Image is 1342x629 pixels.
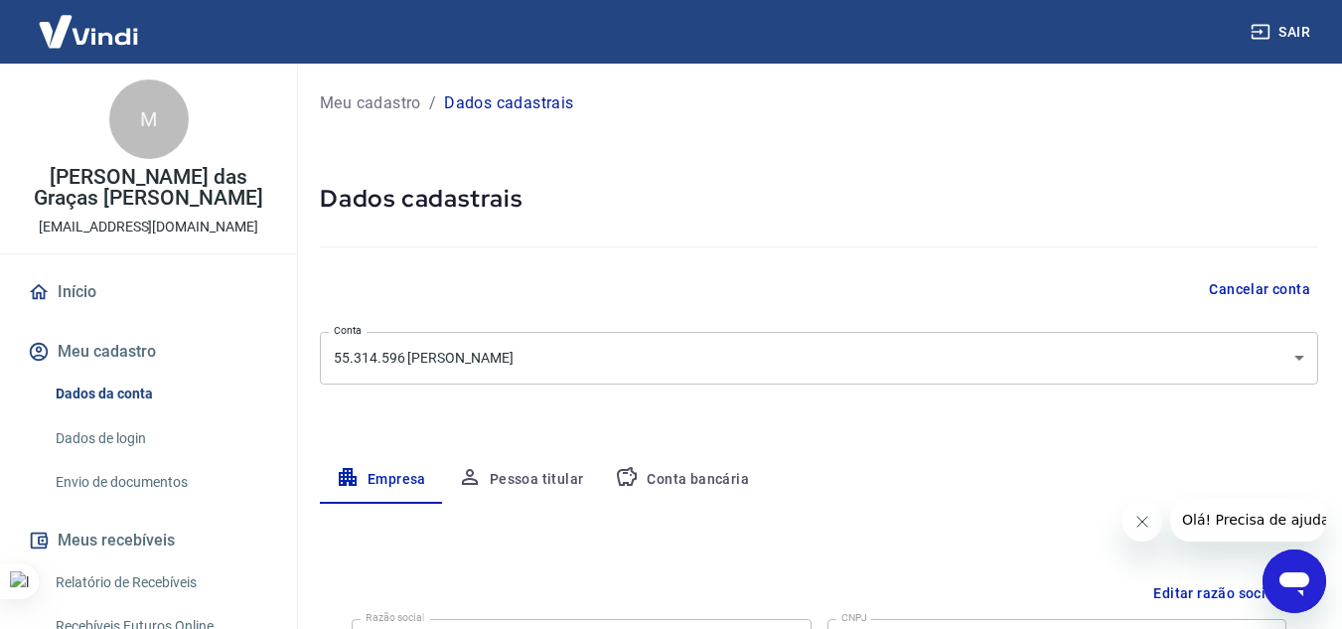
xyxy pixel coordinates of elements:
div: M [109,79,189,159]
label: Conta [334,323,362,338]
button: Sair [1247,14,1318,51]
button: Meu cadastro [24,330,273,374]
p: Dados cadastrais [444,91,573,115]
iframe: Botão para abrir a janela de mensagens [1263,550,1326,613]
div: 55.314.596 [PERSON_NAME] [320,332,1318,385]
button: Conta bancária [599,456,765,504]
button: Cancelar conta [1201,271,1318,308]
a: Meu cadastro [320,91,421,115]
button: Editar razão social [1145,575,1286,612]
button: Empresa [320,456,442,504]
a: Relatório de Recebíveis [48,562,273,603]
img: Vindi [24,1,153,62]
p: [EMAIL_ADDRESS][DOMAIN_NAME] [39,217,258,237]
label: CNPJ [841,610,867,625]
a: Dados da conta [48,374,273,414]
p: / [429,91,436,115]
p: [PERSON_NAME] das Graças [PERSON_NAME] [16,167,281,209]
button: Meus recebíveis [24,519,273,562]
iframe: Fechar mensagem [1122,502,1162,542]
a: Dados de login [48,418,273,459]
a: Envio de documentos [48,462,273,503]
h5: Dados cadastrais [320,183,1318,215]
span: Olá! Precisa de ajuda? [12,14,167,30]
iframe: Mensagem da empresa [1170,498,1326,542]
button: Pessoa titular [442,456,600,504]
label: Razão social [366,610,424,625]
a: Início [24,270,273,314]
